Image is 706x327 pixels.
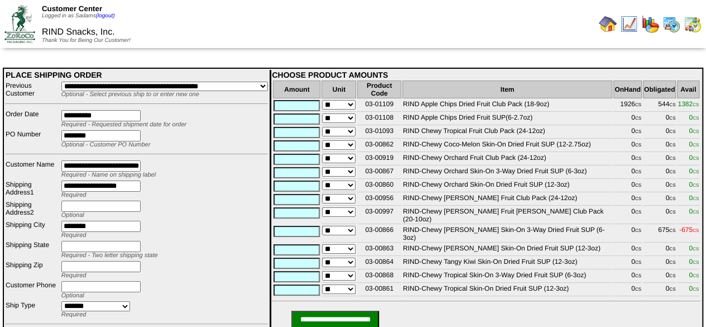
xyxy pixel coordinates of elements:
img: home.gif [599,15,617,33]
th: Amount [273,80,320,98]
th: Product Code [357,80,401,98]
td: 0 [643,284,676,296]
td: 03-00864 [357,257,401,269]
span: 0 [689,244,699,252]
td: 0 [613,244,642,256]
span: CS [635,287,641,292]
span: CS [693,196,699,201]
td: 03-00861 [357,284,401,296]
span: CS [693,287,699,292]
span: CS [693,116,699,121]
span: CS [669,156,675,161]
td: 0 [613,271,642,283]
td: 0 [643,271,676,283]
span: Optional - Select previous ship to or enter new one [61,91,199,98]
span: CS [635,102,641,107]
span: CS [669,102,675,107]
span: 0 [689,181,699,188]
span: CS [635,183,641,188]
td: RIND-Chewy [PERSON_NAME] Skin-On Dried Fruit SUP (12-3oz) [402,244,612,256]
span: CS [669,143,675,148]
td: 0 [613,284,642,296]
th: Item [402,80,612,98]
td: 0 [613,180,642,192]
td: 03-01108 [357,113,401,125]
span: Optional [61,212,84,219]
span: CS [635,260,641,265]
span: CS [693,102,699,107]
td: Shipping Zip [5,260,60,279]
td: RIND Apple Chips Dried Fruit Club Pack (18-9oz) [402,99,612,112]
span: CS [693,228,699,233]
td: 0 [643,126,676,139]
td: Ship Type [5,301,60,318]
img: calendarprod.gif [662,15,680,33]
span: Required - Name on shipping label [61,172,156,178]
td: Customer Phone [5,281,60,300]
span: 0 [689,167,699,175]
td: PO Number [5,130,60,149]
span: Required - Two letter shipping state [61,252,158,259]
span: CS [669,247,675,252]
span: CS [635,169,641,174]
span: 0 [689,285,699,292]
td: 544 [643,99,676,112]
span: CS [635,247,641,252]
td: 0 [643,244,676,256]
span: Customer Center [42,4,102,13]
td: RIND-Chewy Orchard Skin-On 3-Way Dried Fruit SUP (6-3oz) [402,167,612,179]
td: 0 [613,153,642,165]
span: CS [693,210,699,215]
th: Avail [677,80,699,98]
span: CS [693,260,699,265]
span: CS [669,273,675,278]
td: RIND-Chewy Orchard Skin-On Dried Fruit SUP (12-3oz) [402,180,612,192]
td: 675 [643,225,676,243]
span: CS [693,169,699,174]
img: ZoRoCo_Logo(Green%26Foil)%20jpg.webp [4,5,35,42]
td: RIND-Chewy [PERSON_NAME] Fruit Club Pack (24-12oz) [402,193,612,206]
span: RIND Snacks, Inc. [42,27,115,37]
td: Shipping State [5,240,60,259]
span: 0 [689,207,699,215]
span: CS [635,273,641,278]
td: RIND-Chewy Tropical Skin-On Dried Fruit SUP (12-3oz) [402,284,612,296]
td: 0 [613,225,642,243]
td: RIND-Chewy [PERSON_NAME] Fruit [PERSON_NAME] Club Pack (20-10oz) [402,207,612,224]
span: CS [693,156,699,161]
td: Shipping City [5,220,60,239]
td: 1926 [613,99,642,112]
span: CS [635,196,641,201]
span: CS [669,196,675,201]
span: Required [61,192,87,198]
span: CS [669,169,675,174]
td: 03-00866 [357,225,401,243]
td: 03-00863 [357,244,401,256]
span: CS [669,129,675,134]
span: CS [635,116,641,121]
span: CS [669,116,675,121]
td: Order Date [5,110,60,129]
td: 03-00919 [357,153,401,165]
span: 0 [689,127,699,135]
span: CS [669,183,675,188]
a: (logout) [96,13,115,19]
span: Required [61,272,87,279]
div: PLACE SHIPPING ORDER [6,70,268,79]
td: RIND-Chewy Coco-Melon Skin-On Dried Fruit SUP (12-2.75oz) [402,140,612,152]
span: CS [635,143,641,148]
td: 03-00860 [357,180,401,192]
td: RIND-Chewy [PERSON_NAME] Skin-On 3-Way Dried Fruit SUP (6-3oz) [402,225,612,243]
div: CHOOSE PRODUCT AMOUNTS [272,70,700,79]
span: CS [669,210,675,215]
td: 0 [643,180,676,192]
span: Required - Requested shipment date for order [61,121,186,128]
th: OnHand [613,80,642,98]
span: -675 [679,226,699,234]
td: 0 [643,140,676,152]
span: Required [61,311,87,318]
img: calendarinout.gif [684,15,702,33]
span: CS [693,247,699,252]
td: Customer Name [5,160,60,179]
span: 0 [689,140,699,148]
